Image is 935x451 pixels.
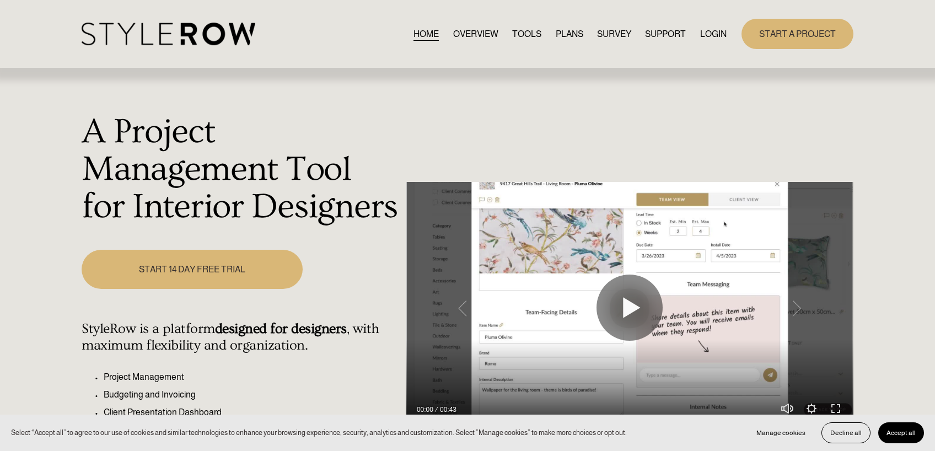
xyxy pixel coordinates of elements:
[82,321,400,354] h4: StyleRow is a platform , with maximum flexibility and organization.
[104,371,400,384] p: Project Management
[756,429,805,437] span: Manage cookies
[436,404,459,415] div: Duration
[215,321,347,337] strong: designed for designers
[556,26,583,41] a: PLANS
[104,406,400,419] p: Client Presentation Dashboard
[645,28,686,41] span: SUPPORT
[700,26,727,41] a: LOGIN
[886,429,916,437] span: Accept all
[878,422,924,443] button: Accept all
[597,275,663,341] button: Play
[453,26,498,41] a: OVERVIEW
[417,404,436,415] div: Current time
[82,250,302,289] a: START 14 DAY FREE TRIAL
[597,26,631,41] a: SURVEY
[512,26,541,41] a: TOOLS
[821,422,870,443] button: Decline all
[11,427,627,438] p: Select “Accept all” to agree to our use of cookies and similar technologies to enhance your brows...
[645,26,686,41] a: folder dropdown
[82,114,400,225] h1: A Project Management Tool for Interior Designers
[82,23,255,45] img: StyleRow
[413,26,439,41] a: HOME
[830,429,862,437] span: Decline all
[104,388,400,401] p: Budgeting and Invoicing
[741,19,853,49] a: START A PROJECT
[748,422,814,443] button: Manage cookies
